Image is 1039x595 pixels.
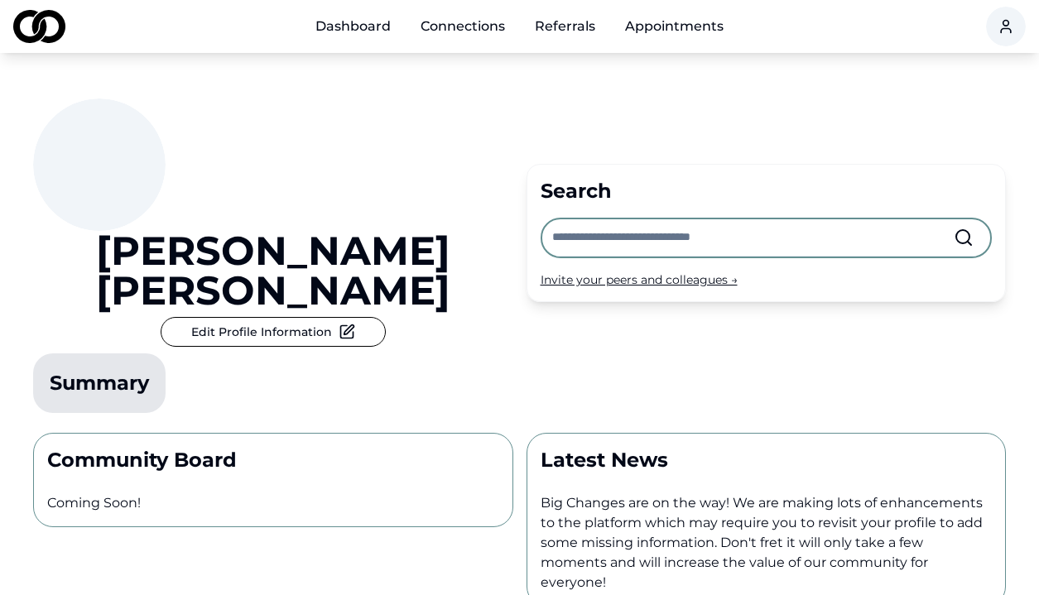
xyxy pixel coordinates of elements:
[541,178,993,204] div: Search
[47,447,499,473] p: Community Board
[407,10,518,43] a: Connections
[47,493,499,513] p: Coming Soon!
[50,370,149,396] div: Summary
[541,271,993,288] div: Invite your peers and colleagues →
[541,447,993,473] p: Latest News
[612,10,737,43] a: Appointments
[302,10,404,43] a: Dashboard
[13,10,65,43] img: logo
[161,317,386,347] button: Edit Profile Information
[522,10,608,43] a: Referrals
[33,231,513,310] a: [PERSON_NAME] [PERSON_NAME]
[541,493,993,593] p: Big Changes are on the way! We are making lots of enhancements to the platform which may require ...
[302,10,737,43] nav: Main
